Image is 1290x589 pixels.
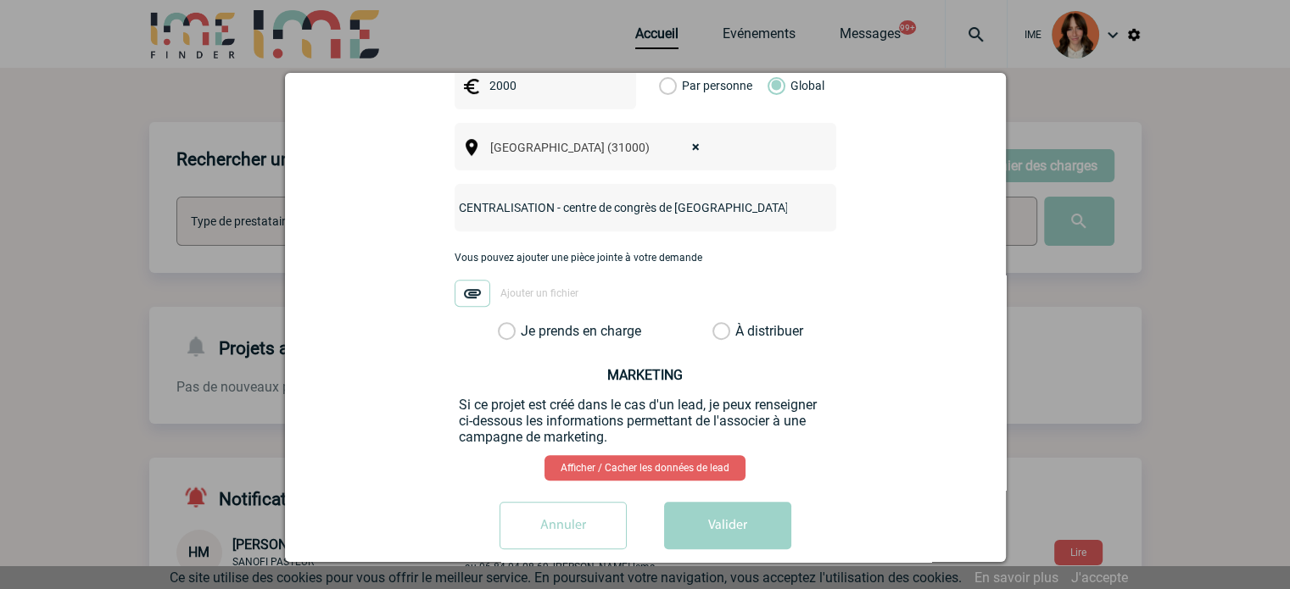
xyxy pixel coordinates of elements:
input: Annuler [500,502,627,549]
span: Ajouter un fichier [500,288,578,300]
input: Budget HT [485,75,602,97]
input: Nom de l'événement [455,197,791,219]
h3: MARKETING [459,367,832,383]
p: Si ce projet est créé dans le cas d'un lead, je peux renseigner ci-dessous les informations perme... [459,397,832,445]
span: × [692,136,700,159]
label: À distribuer [712,323,730,340]
span: Toulouse (31000) [483,136,717,159]
label: Je prends en charge [498,323,527,340]
label: Global [768,62,779,109]
p: Vous pouvez ajouter une pièce jointe à votre demande [455,252,836,264]
button: Valider [664,502,791,549]
a: Afficher / Cacher les données de lead [544,455,746,481]
label: Par personne [659,62,678,109]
